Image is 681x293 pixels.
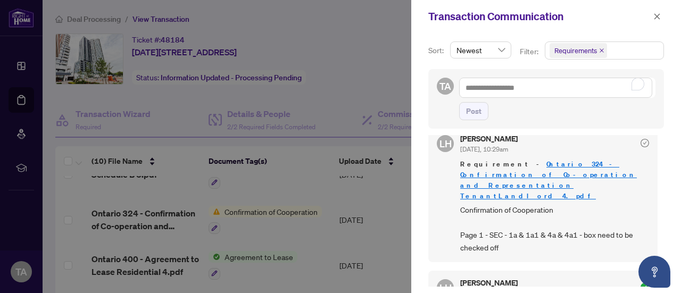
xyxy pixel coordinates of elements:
[599,48,604,53] span: close
[653,13,661,20] span: close
[439,136,452,151] span: LH
[550,43,607,58] span: Requirements
[641,283,649,291] span: check-circle
[520,46,540,57] p: Filter:
[460,279,518,287] h5: [PERSON_NAME]
[428,9,650,24] div: Transaction Communication
[554,45,597,56] span: Requirements
[641,139,649,147] span: check-circle
[460,159,649,202] span: Requirement -
[439,79,451,94] span: TA
[460,160,637,200] a: Ontario 324 - Confirmation of Co-operation and Representation TenantLandlord 4.pdf
[460,145,508,153] span: [DATE], 10:29am
[428,45,446,56] p: Sort:
[638,256,670,288] button: Open asap
[459,78,652,97] textarea: To enrich screen reader interactions, please activate Accessibility in Grammarly extension settings
[459,102,488,120] button: Post
[460,135,518,143] h5: [PERSON_NAME]
[460,204,649,254] span: Confirmation of Cooperation Page 1 - SEC - 1a & 1a1 & 4a & 4a1 - box need to be checked off
[456,42,505,58] span: Newest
